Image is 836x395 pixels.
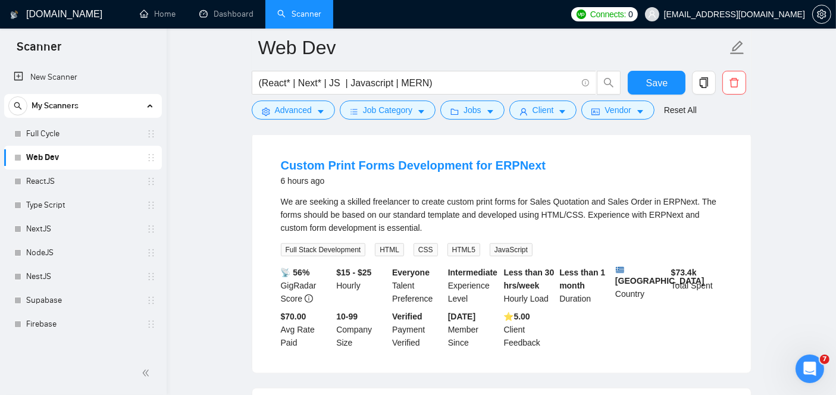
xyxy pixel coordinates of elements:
a: Type Script [26,193,139,217]
span: caret-down [486,107,494,116]
b: [DATE] [448,312,475,321]
span: user [519,107,528,116]
span: caret-down [636,107,644,116]
span: Vendor [605,104,631,117]
span: holder [146,129,156,139]
div: Hourly Load [502,266,558,305]
span: holder [146,296,156,305]
span: caret-down [417,107,425,116]
a: NextJS [26,217,139,241]
iframe: Intercom live chat [796,355,824,383]
div: Total Spent [669,266,725,305]
button: search [597,71,621,95]
div: 6 hours ago [281,174,546,188]
button: userClientcaret-down [509,101,577,120]
div: We are seeking a skilled freelancer to create custom print forms for Sales Quotation and Sales Or... [281,195,722,234]
span: user [648,10,656,18]
b: Verified [392,312,422,321]
span: holder [146,200,156,210]
a: NestJS [26,265,139,289]
span: idcard [591,107,600,116]
span: HTML [375,243,404,256]
span: holder [146,177,156,186]
a: homeHome [140,9,176,19]
span: holder [146,224,156,234]
b: $15 - $25 [336,268,371,277]
span: Client [533,104,554,117]
span: holder [146,153,156,162]
a: Custom Print Forms Development for ERPNext [281,159,546,172]
span: setting [813,10,831,19]
span: Connects: [590,8,626,21]
span: search [597,77,620,88]
div: Country [613,266,669,305]
b: ⭐️ 5.00 [504,312,530,321]
button: settingAdvancedcaret-down [252,101,335,120]
a: searchScanner [277,9,321,19]
div: Avg Rate Paid [278,310,334,349]
span: setting [262,107,270,116]
button: search [8,96,27,115]
button: copy [692,71,716,95]
a: Full Cycle [26,122,139,146]
b: Everyone [392,268,430,277]
a: Firebase [26,312,139,336]
span: HTML5 [447,243,480,256]
b: Less than 1 month [559,268,605,290]
span: copy [693,77,715,88]
span: caret-down [558,107,566,116]
span: edit [729,40,745,55]
span: Advanced [275,104,312,117]
div: Client Feedback [502,310,558,349]
b: [GEOGRAPHIC_DATA] [615,266,705,286]
img: logo [10,5,18,24]
span: holder [146,272,156,281]
span: Save [646,76,668,90]
input: Scanner name... [258,33,727,62]
span: holder [146,248,156,258]
div: Experience Level [446,266,502,305]
span: folder [450,107,459,116]
span: info-circle [582,79,590,87]
span: search [9,102,27,110]
b: 10-99 [336,312,358,321]
button: barsJob Categorycaret-down [340,101,436,120]
b: 📡 56% [281,268,310,277]
span: 0 [628,8,633,21]
b: Less than 30 hrs/week [504,268,555,290]
span: double-left [142,367,154,379]
div: Company Size [334,310,390,349]
span: delete [723,77,746,88]
span: Full Stack Development [281,243,366,256]
b: $70.00 [281,312,306,321]
button: delete [722,71,746,95]
button: folderJobscaret-down [440,101,505,120]
b: $ 73.4k [671,268,697,277]
a: Web Dev [26,146,139,170]
img: 🇬🇷 [616,266,624,274]
b: Intermediate [448,268,497,277]
span: Jobs [464,104,481,117]
button: setting [812,5,831,24]
div: GigRadar Score [278,266,334,305]
a: setting [812,10,831,19]
li: New Scanner [4,65,162,89]
a: NodeJS [26,241,139,265]
span: Scanner [7,38,71,63]
span: CSS [414,243,438,256]
a: Supabase [26,289,139,312]
a: dashboardDashboard [199,9,253,19]
img: upwork-logo.png [577,10,586,19]
span: 7 [820,355,829,364]
span: JavaScript [490,243,533,256]
span: caret-down [317,107,325,116]
span: info-circle [305,294,313,303]
div: Hourly [334,266,390,305]
li: My Scanners [4,94,162,336]
a: ReactJS [26,170,139,193]
span: Job Category [363,104,412,117]
a: Reset All [664,104,697,117]
div: Payment Verified [390,310,446,349]
a: New Scanner [14,65,152,89]
div: Talent Preference [390,266,446,305]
